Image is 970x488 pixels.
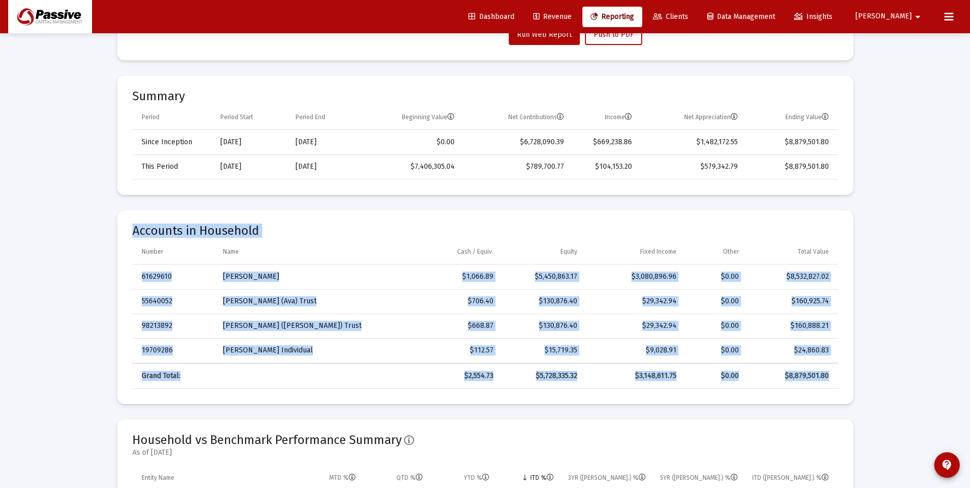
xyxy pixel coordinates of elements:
[639,105,745,130] td: Column Net Appreciation
[508,113,564,121] div: Net Contributions
[16,7,84,27] img: Dashboard
[132,105,838,180] div: Data grid
[798,248,829,256] div: Total Value
[410,345,493,356] div: $112.57
[592,371,676,381] div: $3,148,611.75
[142,474,174,482] div: Entity Name
[132,130,213,154] td: Since Inception
[530,474,554,482] div: ITD %
[462,130,571,154] td: $6,728,090.39
[753,345,828,356] div: $24,860.83
[464,474,489,482] div: YTD %
[132,448,414,458] mat-card-subtitle: As of [DATE]
[410,371,493,381] div: $2,554.73
[509,25,580,45] button: Run Web Report
[216,338,402,363] td: [PERSON_NAME] Individual
[508,345,577,356] div: $15,719.35
[582,7,642,27] a: Reporting
[691,371,739,381] div: $0.00
[707,12,775,21] span: Data Management
[912,7,924,27] mat-icon: arrow_drop_down
[785,113,829,121] div: Ending Value
[560,248,577,256] div: Equity
[745,105,838,130] td: Column Ending Value
[591,12,634,21] span: Reporting
[699,7,783,27] a: Data Management
[296,162,352,172] div: [DATE]
[508,272,577,282] div: $5,450,863.17
[288,105,359,130] td: Column Period End
[517,30,572,39] span: Run Web Report
[592,296,676,306] div: $29,342.94
[645,7,696,27] a: Clients
[753,296,828,306] div: $160,925.74
[216,289,402,314] td: [PERSON_NAME] (Ava) Trust
[508,371,577,381] div: $5,728,335.32
[855,12,912,21] span: [PERSON_NAME]
[220,137,281,147] div: [DATE]
[745,130,838,154] td: $8,879,501.80
[684,240,746,264] td: Column Other
[653,12,688,21] span: Clients
[525,7,580,27] a: Revenue
[296,113,325,121] div: Period End
[605,113,632,121] div: Income
[457,248,493,256] div: Cash / Equiv.
[132,289,216,314] td: 55640052
[223,248,239,256] div: Name
[843,6,936,27] button: [PERSON_NAME]
[691,321,739,331] div: $0.00
[691,345,739,356] div: $0.00
[296,137,352,147] div: [DATE]
[592,272,676,282] div: $3,080,896.96
[752,474,829,482] div: ITD ([PERSON_NAME].) %
[592,345,676,356] div: $9,028.91
[142,113,160,121] div: Period
[132,105,213,130] td: Column Period
[462,154,571,179] td: $789,700.77
[132,433,402,447] span: Household vs Benchmark Performance Summary
[794,12,832,21] span: Insights
[359,130,462,154] td: $0.00
[142,248,163,256] div: Number
[132,264,216,289] td: 61629610
[571,154,639,179] td: $104,153.20
[359,105,462,130] td: Column Beginning Value
[691,272,739,282] div: $0.00
[132,226,838,236] mat-card-title: Accounts in Household
[213,105,288,130] td: Column Period Start
[468,12,514,21] span: Dashboard
[786,7,841,27] a: Insights
[746,240,838,264] td: Column Total Value
[684,113,738,121] div: Net Appreciation
[132,240,838,389] div: Data grid
[745,154,838,179] td: $8,879,501.80
[533,12,572,21] span: Revenue
[220,162,281,172] div: [DATE]
[132,338,216,363] td: 19709286
[753,272,828,282] div: $8,532,827.02
[410,272,493,282] div: $1,066.89
[571,130,639,154] td: $669,238.86
[410,296,493,306] div: $706.40
[220,113,253,121] div: Period Start
[585,25,642,45] button: Push to PDF
[660,474,738,482] div: 5YR ([PERSON_NAME].) %
[359,154,462,179] td: $7,406,305.04
[329,474,356,482] div: MTD %
[462,105,571,130] td: Column Net Contributions
[592,321,676,331] div: $29,342.94
[402,240,501,264] td: Column Cash / Equiv.
[216,240,402,264] td: Column Name
[132,240,216,264] td: Column Number
[402,113,455,121] div: Beginning Value
[410,321,493,331] div: $668.87
[584,240,684,264] td: Column Fixed Income
[753,321,828,331] div: $160,888.21
[501,240,584,264] td: Column Equity
[594,30,634,39] span: Push to PDF
[460,7,523,27] a: Dashboard
[639,154,745,179] td: $579,342.79
[571,105,639,130] td: Column Income
[941,459,953,471] mat-icon: contact_support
